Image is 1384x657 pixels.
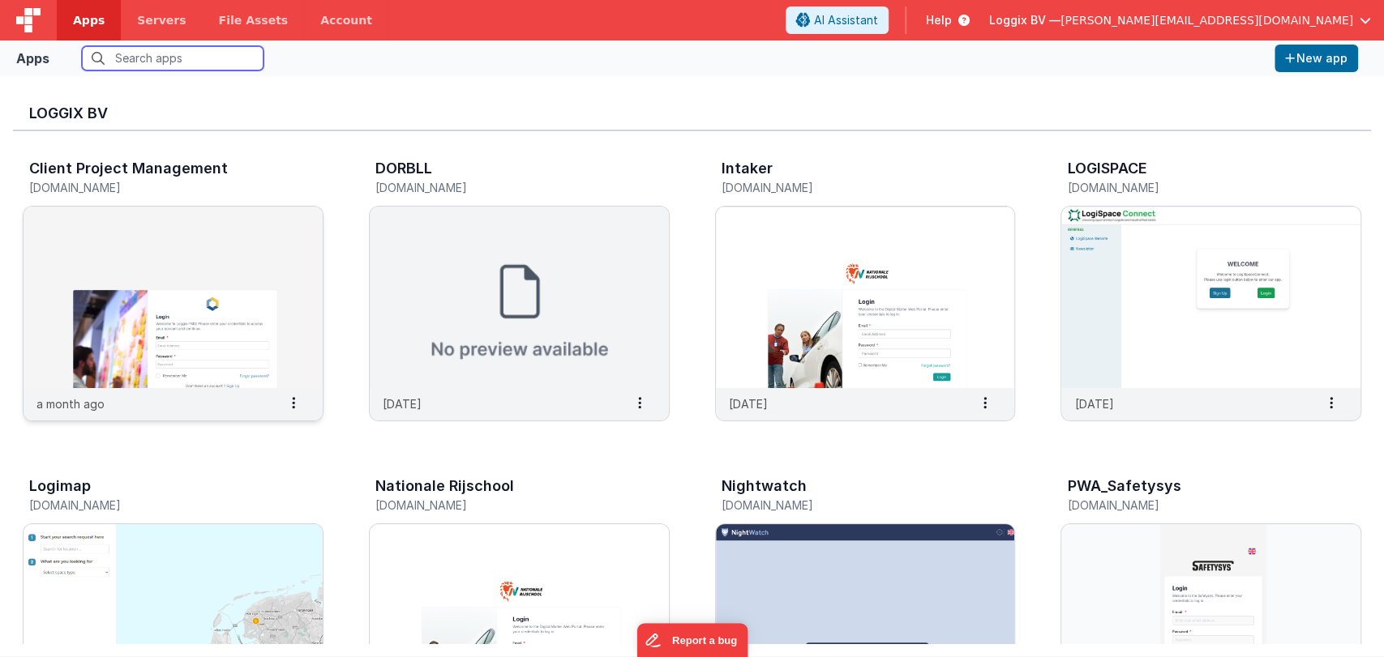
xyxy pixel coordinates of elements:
h5: [DOMAIN_NAME] [722,499,975,511]
h5: [DOMAIN_NAME] [29,181,283,194]
h3: PWA_Safetysys [1067,478,1180,494]
span: Help [926,12,952,28]
button: New app [1275,45,1358,72]
input: Search apps [82,46,264,70]
button: Loggix BV — [PERSON_NAME][EMAIL_ADDRESS][DOMAIN_NAME] [989,12,1371,28]
p: a month ago [36,395,105,412]
p: [DATE] [383,395,422,412]
h3: LOGISPACE [1067,160,1146,177]
span: [PERSON_NAME][EMAIL_ADDRESS][DOMAIN_NAME] [1060,12,1353,28]
div: Apps [16,49,49,68]
h3: DORBLL [375,160,432,177]
span: Loggix BV — [989,12,1060,28]
h3: Logimap [29,478,91,494]
h5: [DOMAIN_NAME] [375,181,629,194]
h5: [DOMAIN_NAME] [29,499,283,511]
iframe: Marker.io feedback button [636,623,748,657]
button: AI Assistant [786,6,889,34]
span: File Assets [219,12,289,28]
h5: [DOMAIN_NAME] [375,499,629,511]
h5: [DOMAIN_NAME] [722,181,975,194]
h3: Nightwatch [722,478,807,494]
h3: Client Project Management [29,160,228,177]
h3: Loggix BV [29,105,1355,122]
span: Apps [73,12,105,28]
p: [DATE] [729,395,768,412]
h3: Nationale Rijschool [375,478,514,494]
span: Servers [137,12,186,28]
span: AI Assistant [814,12,878,28]
h5: [DOMAIN_NAME] [1067,499,1321,511]
p: [DATE] [1074,395,1113,412]
h3: Intaker [722,160,773,177]
h5: [DOMAIN_NAME] [1067,181,1321,194]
